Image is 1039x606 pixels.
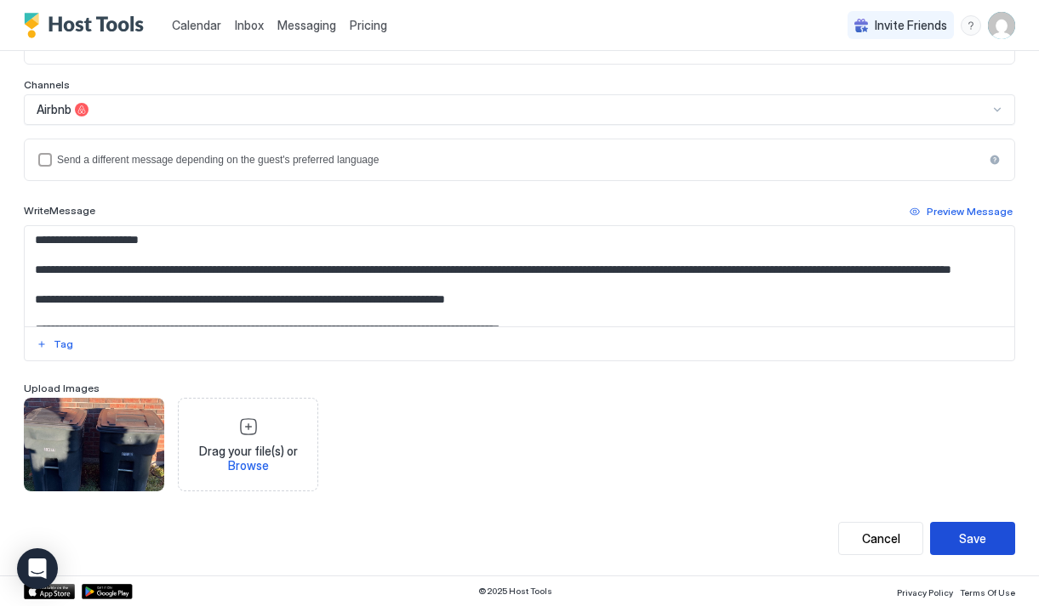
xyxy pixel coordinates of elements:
[172,16,221,34] a: Calendar
[24,78,70,91] span: Channels
[24,584,75,599] a: App Store
[235,16,264,34] a: Inbox
[82,584,133,599] a: Google Play Store
[186,444,311,473] span: Drag your file(s) or
[17,548,58,589] div: Open Intercom Messenger
[24,204,95,217] span: Write Message
[960,587,1015,598] span: Terms Of Use
[34,334,76,354] button: Tag
[24,398,164,491] div: View image
[862,530,900,547] div: Cancel
[54,337,73,352] div: Tag
[24,13,151,38] a: Host Tools Logo
[897,582,953,600] a: Privacy Policy
[927,204,1013,219] div: Preview Message
[478,586,552,597] span: © 2025 Host Tools
[57,154,984,166] div: Send a different message depending on the guest's preferred language
[38,153,1001,167] div: languagesEnabled
[235,18,264,32] span: Inbox
[37,102,71,117] span: Airbnb
[838,522,923,555] button: Cancel
[277,16,336,34] a: Messaging
[988,12,1015,39] div: User profile
[350,18,387,33] span: Pricing
[907,201,1015,222] button: Preview Message
[875,18,947,33] span: Invite Friends
[277,18,336,32] span: Messaging
[961,15,981,36] div: menu
[960,582,1015,600] a: Terms Of Use
[172,18,221,32] span: Calendar
[25,226,1014,326] textarea: Input Field
[930,522,1015,555] button: Save
[228,458,269,473] span: Browse
[24,382,100,394] span: Upload Images
[897,587,953,598] span: Privacy Policy
[959,530,986,547] div: Save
